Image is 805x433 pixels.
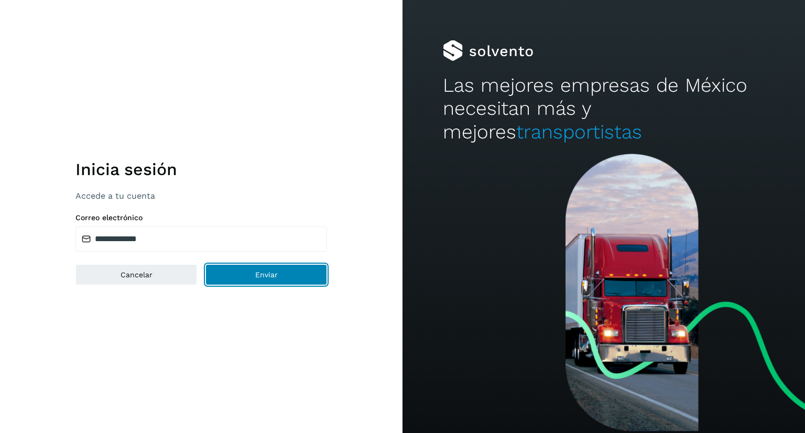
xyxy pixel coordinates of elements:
span: transportistas [516,121,642,143]
h1: Inicia sesión [75,159,327,179]
span: Enviar [255,271,278,278]
h2: Las mejores empresas de México necesitan más y mejores [443,74,765,144]
label: Correo electrónico [75,213,327,222]
p: Accede a tu cuenta [75,191,327,201]
button: Cancelar [75,264,197,285]
span: Cancelar [121,271,153,278]
button: Enviar [205,264,327,285]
